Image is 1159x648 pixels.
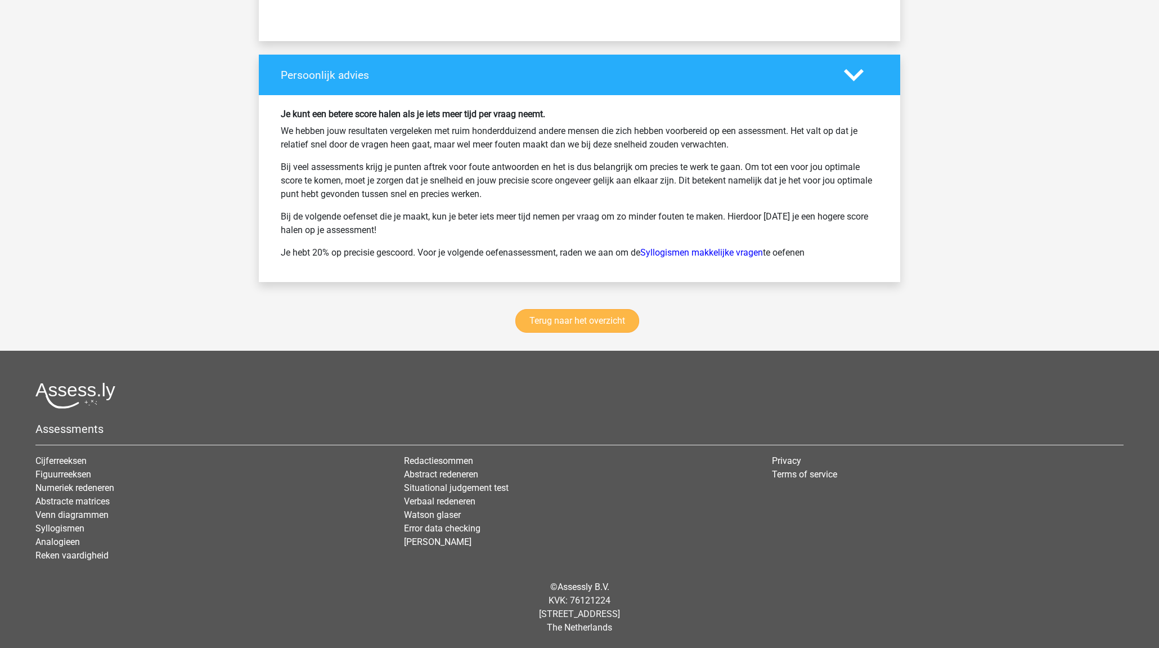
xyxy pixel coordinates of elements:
[281,246,878,260] p: Je hebt 20% op precisie gescoord. Voor je volgende oefenassessment, raden we aan om de te oefenen
[35,523,84,534] a: Syllogismen
[35,550,109,561] a: Reken vaardigheid
[772,469,837,480] a: Terms of service
[772,455,801,466] a: Privacy
[404,469,478,480] a: Abstract redeneren
[281,109,878,119] h6: Je kunt een betere score halen als je iets meer tijd per vraag neemt.
[35,382,115,409] img: Assessly logo
[640,247,763,258] a: Syllogismen makkelijke vragen
[281,160,878,201] p: Bij veel assessments krijg je punten aftrek voor foute antwoorden en het is dus belangrijk om pre...
[404,496,475,507] a: Verbaal redeneren
[35,510,109,520] a: Venn diagrammen
[515,309,639,333] a: Terug naar het overzicht
[404,482,509,493] a: Situational judgement test
[281,210,878,237] p: Bij de volgende oefenset die je maakt, kun je beter iets meer tijd nemen per vraag om zo minder f...
[27,571,1132,643] div: © KVK: 76121224 [STREET_ADDRESS] The Netherlands
[281,124,878,151] p: We hebben jouw resultaten vergeleken met ruim honderdduizend andere mensen die zich hebben voorbe...
[35,496,110,507] a: Abstracte matrices
[35,422,1124,436] h5: Assessments
[35,537,80,547] a: Analogieen
[404,523,480,534] a: Error data checking
[281,69,827,82] h4: Persoonlijk advies
[404,455,473,466] a: Redactiesommen
[35,482,114,493] a: Numeriek redeneren
[35,455,87,466] a: Cijferreeksen
[558,582,609,592] a: Assessly B.V.
[404,510,461,520] a: Watson glaser
[35,469,91,480] a: Figuurreeksen
[404,537,471,547] a: [PERSON_NAME]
